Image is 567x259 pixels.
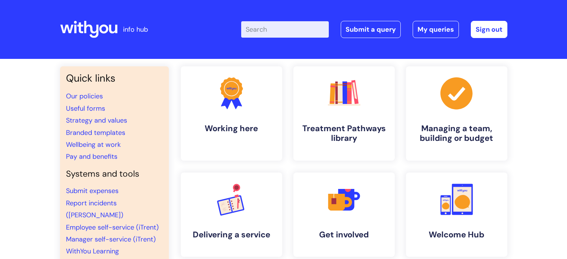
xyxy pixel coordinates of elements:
h4: Delivering a service [187,230,276,240]
a: My queries [413,21,459,38]
a: Welcome Hub [406,173,507,257]
a: Managing a team, building or budget [406,66,507,161]
a: Report incidents ([PERSON_NAME]) [66,199,123,219]
p: info hub [123,23,148,35]
h4: Working here [187,124,276,133]
h4: Treatment Pathways library [299,124,389,143]
h3: Quick links [66,72,163,84]
a: Submit expenses [66,186,119,195]
a: WithYou Learning [66,247,119,256]
h4: Managing a team, building or budget [412,124,501,143]
a: Manager self-service (iTrent) [66,235,156,244]
a: Get involved [293,173,395,257]
a: Strategy and values [66,116,127,125]
h4: Systems and tools [66,169,163,179]
div: | - [241,21,507,38]
a: Treatment Pathways library [293,66,395,161]
a: Sign out [471,21,507,38]
a: Wellbeing at work [66,140,121,149]
a: Submit a query [341,21,401,38]
a: Employee self-service (iTrent) [66,223,159,232]
a: Branded templates [66,128,125,137]
a: Delivering a service [181,173,282,257]
input: Search [241,21,329,38]
a: Working here [181,66,282,161]
h4: Welcome Hub [412,230,501,240]
a: Pay and benefits [66,152,117,161]
a: Our policies [66,92,103,101]
a: Useful forms [66,104,105,113]
h4: Get involved [299,230,389,240]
